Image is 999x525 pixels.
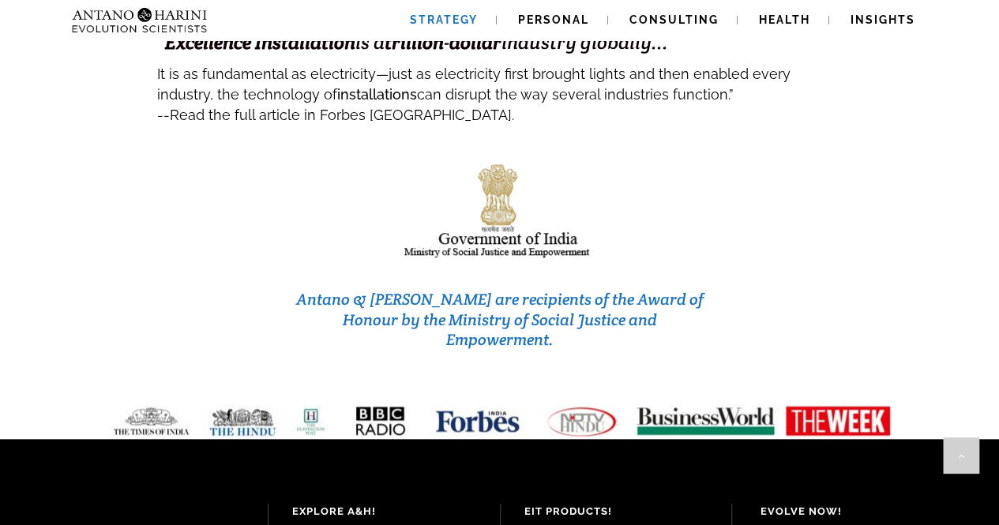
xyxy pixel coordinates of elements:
strong: Excellence Installation [165,30,355,54]
span: It is as fundamental as electricity—just as electricity first brought lights and then enabled eve... [157,66,791,103]
h4: Explore A&H! [292,504,476,519]
span: Consulting [629,13,719,26]
span: Strategy [410,13,478,26]
h4: EIT Products! [524,504,708,519]
a: Read the full article in Forbes [GEOGRAPHIC_DATA]. [170,98,514,126]
h3: Antano & [PERSON_NAME] are recipients of the Award of Honour by the Ministry of Social Justice an... [291,290,708,351]
strong: trillion [385,30,444,54]
span: Personal [518,13,589,26]
strong: installations [337,86,417,103]
img: Media-Strip [96,405,904,437]
h4: Evolve Now! [760,504,963,519]
span: -- [157,107,170,123]
img: india-logo1 [403,159,597,261]
span: Read the full article in Forbes [GEOGRAPHIC_DATA]. [170,107,514,123]
span: Insights [851,13,915,26]
span: “ is a - industry globally... [157,30,668,54]
span: Health [759,13,810,26]
strong: dollar [449,30,501,54]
